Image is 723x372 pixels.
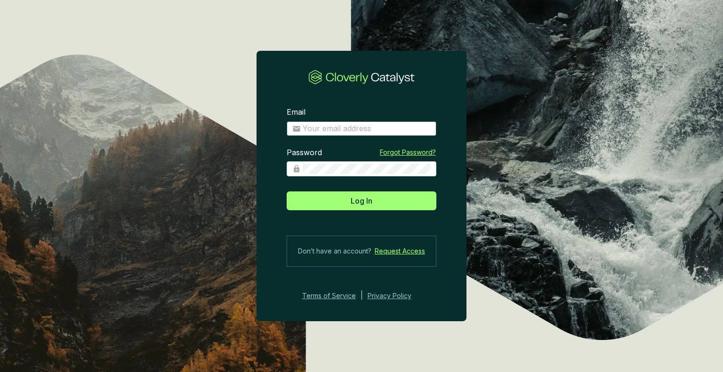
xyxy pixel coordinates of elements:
label: Password [287,148,322,158]
a: Privacy Policy [368,290,424,301]
a: Forgot Password? [380,148,436,157]
a: Terms of Service [299,290,356,301]
label: Email [287,107,305,118]
span: Log In [351,195,372,206]
a: Request Access [375,245,425,257]
div: | [361,290,363,301]
input: Password [303,164,431,174]
button: Log In [287,191,436,210]
span: Don’t have an account? [298,245,371,257]
input: Email [303,124,431,134]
